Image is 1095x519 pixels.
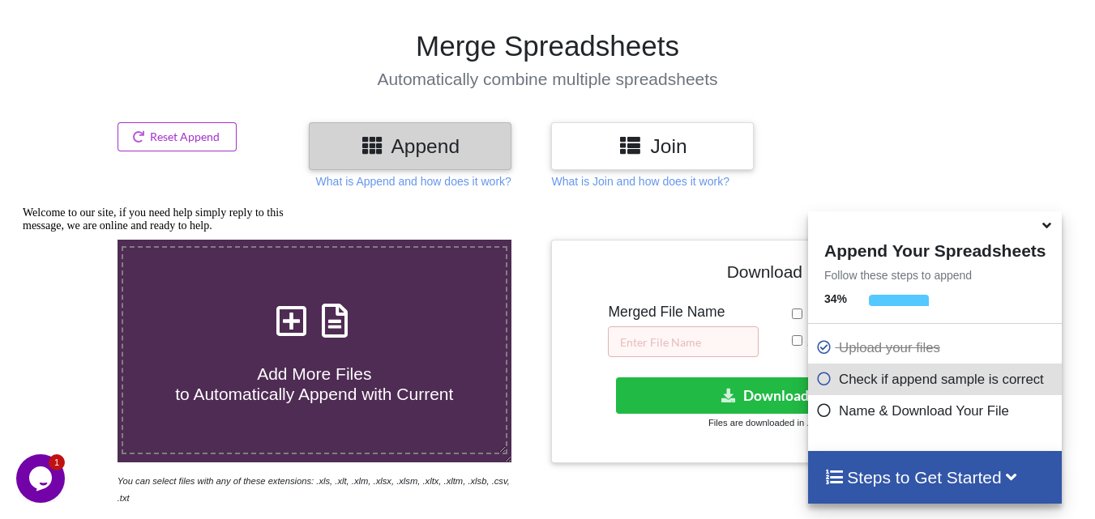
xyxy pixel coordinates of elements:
[563,134,742,158] h3: Join
[316,173,511,189] p: What is Append and how does it work?
[708,418,853,428] small: Files are downloaded in .xlsx format
[16,200,308,446] iframe: chat widget
[816,338,1058,358] p: Upload your files
[816,401,1058,421] p: Name & Download Your File
[802,307,926,322] span: Remove Duplicates
[563,252,997,298] h4: Download File
[16,454,68,503] iframe: chat widget
[808,267,1062,283] p: Follow these steps to append
[551,173,729,189] p: What is Join and how does it work?
[608,326,759,357] input: Enter File Name
[808,236,1062,261] h4: Append Your Spreadsheets
[175,364,453,403] span: Add More Files to Automatically Append with Current
[321,134,499,158] h3: Append
[616,377,942,414] button: Download File
[118,122,237,151] button: Reset Append
[6,6,267,32] span: Welcome to our site, if you need help simply reply to this message, we are online and ready to help.
[608,304,759,321] h5: Merged File Name
[824,292,847,305] b: 34 %
[6,6,298,32] div: Welcome to our site, if you need help simply reply to this message, we are online and ready to help.
[802,334,952,349] span: Add Source File Names
[118,476,510,503] i: You can select files with any of these extensions: .xls, .xlt, .xlm, .xlsx, .xlsm, .xltx, .xltm, ...
[824,467,1046,487] h4: Steps to Get Started
[816,369,1058,389] p: Check if append sample is correct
